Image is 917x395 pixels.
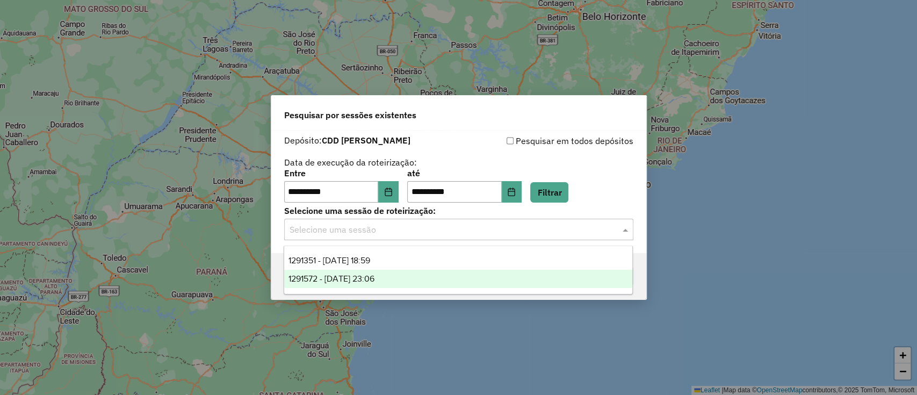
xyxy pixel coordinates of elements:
[288,256,370,265] span: 1291351 - [DATE] 18:59
[322,135,410,146] strong: CDD [PERSON_NAME]
[284,204,633,217] label: Selecione uma sessão de roteirização:
[284,134,410,147] label: Depósito:
[459,134,633,147] div: Pesquisar em todos depósitos
[284,156,417,169] label: Data de execução da roteirização:
[288,274,374,283] span: 1291572 - [DATE] 23:06
[284,109,416,121] span: Pesquisar por sessões existentes
[284,246,633,295] ng-dropdown-panel: Options list
[530,182,568,203] button: Filtrar
[502,181,522,203] button: Choose Date
[407,167,522,179] label: até
[378,181,399,203] button: Choose Date
[284,167,399,179] label: Entre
